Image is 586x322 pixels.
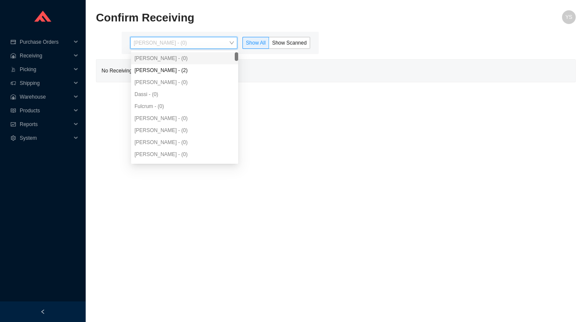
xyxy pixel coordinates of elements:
div: Yossi Siff - (0) [131,52,238,64]
div: Fulcrum - (0) [131,100,238,112]
span: credit-card [10,39,16,45]
span: setting [10,135,16,141]
div: Fradie Altman - (0) [131,136,238,148]
span: Purchase Orders [20,35,71,49]
div: [PERSON_NAME] - (0) [135,54,235,62]
span: left [40,309,45,314]
span: Reports [20,117,71,131]
div: Fulcrum - (0) [135,102,235,110]
span: Warehouse [20,90,71,104]
span: read [10,108,16,113]
div: Dassi - (0) [131,88,238,100]
div: Miriam Abitbol - (0) [131,112,238,124]
div: [PERSON_NAME] - (0) [135,114,235,122]
span: System [20,131,71,145]
div: Naomi Altstadter - (0) [131,148,238,160]
span: Yossi Siff - (0) [134,37,234,48]
div: Bart Acosta - (0) [131,124,238,136]
div: [PERSON_NAME] - (0) [135,78,235,86]
div: [PERSON_NAME] - (0) [135,150,235,158]
span: fund [10,122,16,127]
span: Picking [20,63,71,76]
span: Products [20,104,71,117]
span: Show All [246,40,266,46]
h2: Confirm Receiving [96,10,456,25]
span: YS [565,10,572,24]
span: Receiving [20,49,71,63]
div: [PERSON_NAME] - (0) [135,138,235,146]
span: Show Scanned [272,40,307,46]
div: [PERSON_NAME] - (2) [135,66,235,74]
span: Shipping [20,76,71,90]
div: Aron - (0) [131,76,238,88]
div: Angel Negron - (2) [131,64,238,76]
div: Chaya Amsel - (0) [131,160,238,172]
div: No Receiving Batches to Confirm [96,60,575,82]
div: Dassi - (0) [135,90,235,98]
div: [PERSON_NAME] - (0) [135,126,235,134]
